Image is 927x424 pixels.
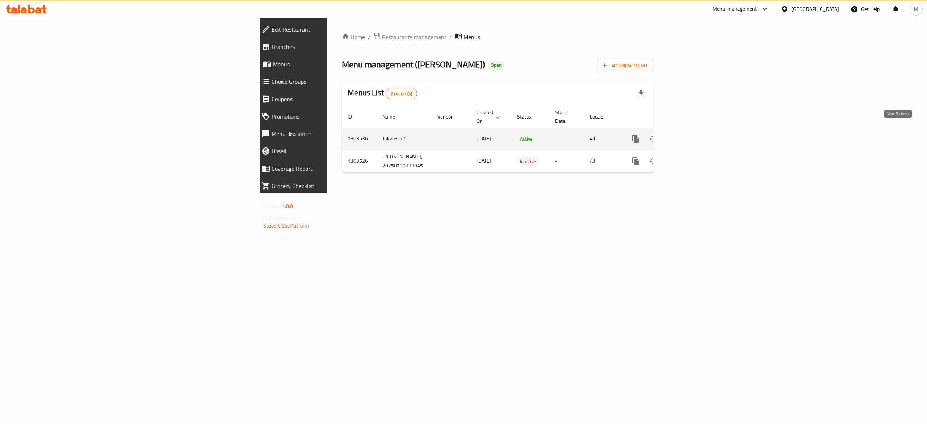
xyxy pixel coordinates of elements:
[256,142,415,160] a: Upsell
[256,90,415,108] a: Coupons
[584,150,621,172] td: All
[517,134,536,143] div: Active
[382,33,446,41] span: Restaurants management
[627,130,645,147] button: more
[273,60,409,68] span: Menus
[386,90,417,97] span: 2 record(s)
[272,112,409,121] span: Promotions
[463,33,480,41] span: Menus
[488,61,504,70] div: Open
[263,201,281,211] span: Version:
[256,125,415,142] a: Menu disclaimer
[645,130,662,147] button: Change Status
[272,182,409,190] span: Grocery Checklist
[597,59,653,72] button: Add New Menu
[256,21,415,38] a: Edit Restaurant
[386,88,417,99] div: Total records count
[791,5,839,13] div: [GEOGRAPHIC_DATA]
[477,134,491,143] span: [DATE]
[272,147,409,155] span: Upsell
[272,77,409,86] span: Choice Groups
[348,87,417,99] h2: Menus List
[282,201,293,211] span: 1.0.0
[477,156,491,166] span: [DATE]
[603,61,647,70] span: Add New Menu
[555,108,575,125] span: Start Date
[272,129,409,138] span: Menu disclaimer
[549,150,584,172] td: -
[517,135,536,143] span: Active
[342,32,653,42] nav: breadcrumb
[272,164,409,173] span: Coverage Report
[272,42,409,51] span: Branches
[549,128,584,150] td: -
[914,5,918,13] span: M
[477,108,503,125] span: Created On
[713,5,757,13] div: Menu-management
[517,157,539,166] span: Inactive
[256,108,415,125] a: Promotions
[584,128,621,150] td: All
[382,112,404,121] span: Name
[256,73,415,90] a: Choice Groups
[621,106,702,128] th: Actions
[263,214,297,223] span: Get support on:
[256,55,415,73] a: Menus
[256,38,415,55] a: Branches
[348,112,361,121] span: ID
[633,85,650,102] div: Export file
[342,106,702,173] table: enhanced table
[263,221,309,230] a: Support.OpsPlatform
[645,153,662,170] button: Change Status
[488,62,504,68] span: Open
[272,95,409,103] span: Coupons
[256,160,415,177] a: Coverage Report
[256,177,415,195] a: Grocery Checklist
[590,112,613,121] span: Locale
[272,25,409,34] span: Edit Restaurant
[517,112,541,121] span: Status
[627,153,645,170] button: more
[449,33,452,41] li: /
[437,112,462,121] span: Vendor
